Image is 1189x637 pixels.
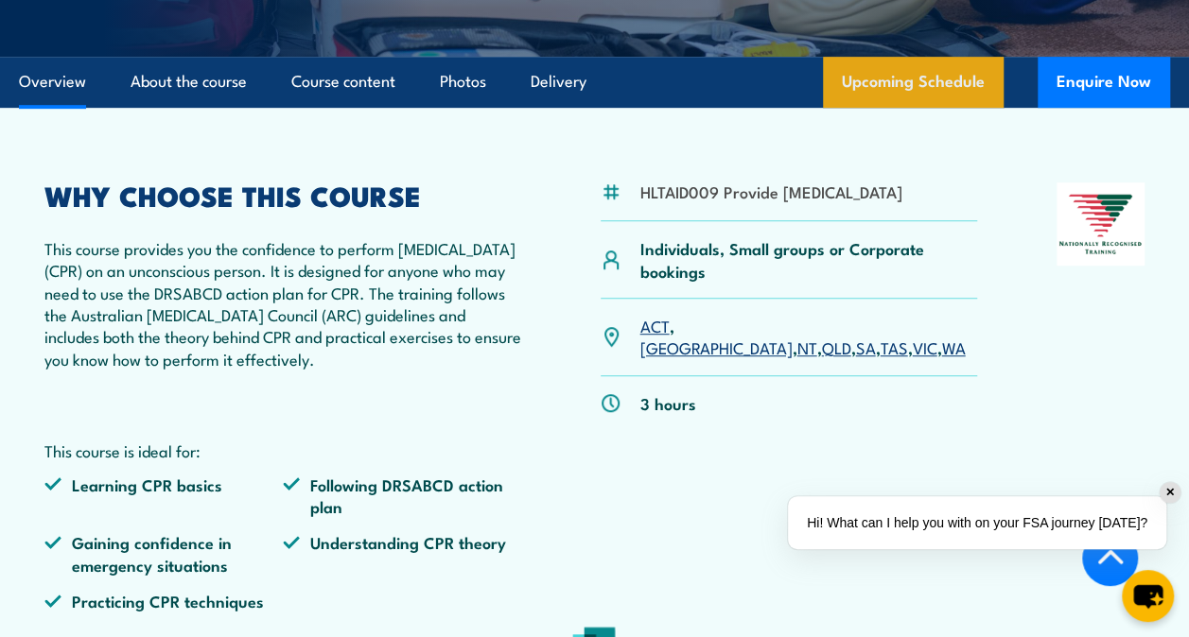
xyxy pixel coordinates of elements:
a: Delivery [531,57,586,107]
a: WA [941,336,965,358]
a: QLD [821,336,850,358]
a: Course content [291,57,395,107]
a: [GEOGRAPHIC_DATA] [639,336,792,358]
p: , , , , , , , [639,315,976,359]
a: About the course [131,57,247,107]
div: Hi! What can I help you with on your FSA journey [DATE]? [788,496,1166,549]
li: Understanding CPR theory [283,531,521,576]
li: Learning CPR basics [44,473,283,518]
a: VIC [912,336,936,358]
a: ACT [639,314,669,336]
li: Practicing CPR techniques [44,590,283,611]
a: TAS [880,336,907,358]
a: SA [855,336,875,358]
p: 3 hours [639,392,695,414]
a: Upcoming Schedule [823,57,1004,108]
a: NT [796,336,816,358]
li: Gaining confidence in emergency situations [44,531,283,576]
p: Individuals, Small groups or Corporate bookings [639,237,976,282]
a: Photos [440,57,486,107]
li: Following DRSABCD action plan [283,473,521,518]
button: Enquire Now [1038,57,1170,108]
p: This course provides you the confidence to perform [MEDICAL_DATA] (CPR) on an unconscious person.... [44,237,521,370]
h2: WHY CHOOSE THIS COURSE [44,182,521,207]
button: chat-button [1122,570,1174,622]
img: Nationally Recognised Training logo. [1057,182,1145,266]
div: ✕ [1160,482,1180,503]
li: HLTAID009 Provide [MEDICAL_DATA] [639,181,901,202]
p: This course is ideal for: [44,439,521,461]
a: Overview [19,57,86,107]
